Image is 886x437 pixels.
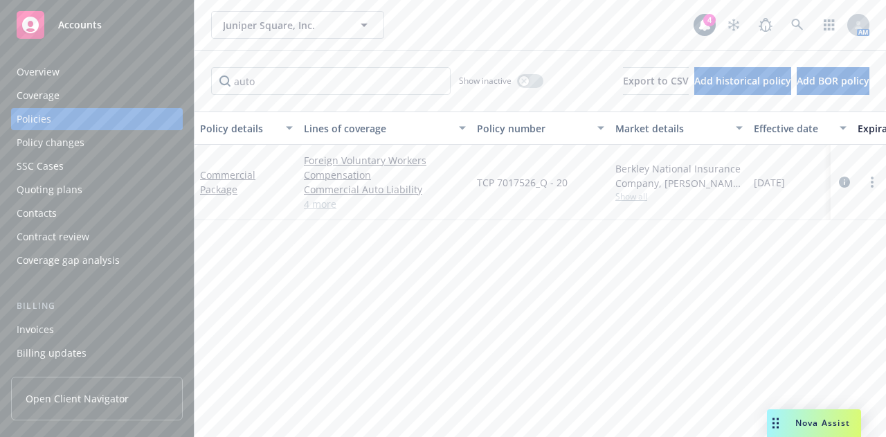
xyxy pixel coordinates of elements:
[748,112,852,145] button: Effective date
[836,174,853,190] a: circleInformation
[304,121,451,136] div: Lines of coverage
[694,67,791,95] button: Add historical policy
[195,112,298,145] button: Policy details
[471,112,610,145] button: Policy number
[298,112,471,145] button: Lines of coverage
[11,202,183,224] a: Contacts
[797,67,869,95] button: Add BOR policy
[223,18,343,33] span: Juniper Square, Inc.
[752,11,779,39] a: Report a Bug
[459,75,512,87] span: Show inactive
[694,74,791,87] span: Add historical policy
[623,74,689,87] span: Export to CSV
[211,11,384,39] button: Juniper Square, Inc.
[17,179,82,201] div: Quoting plans
[304,197,466,211] a: 4 more
[17,84,60,107] div: Coverage
[26,391,129,406] span: Open Client Navigator
[11,226,183,248] a: Contract review
[11,61,183,83] a: Overview
[17,342,87,364] div: Billing updates
[767,409,784,437] div: Drag to move
[11,132,183,154] a: Policy changes
[304,182,466,197] a: Commercial Auto Liability
[754,175,785,190] span: [DATE]
[767,409,861,437] button: Nova Assist
[615,161,743,190] div: Berkley National Insurance Company, [PERSON_NAME] Corporation
[864,174,880,190] a: more
[815,11,843,39] a: Switch app
[703,14,716,26] div: 4
[17,319,54,341] div: Invoices
[200,168,255,196] a: Commercial Package
[17,132,84,154] div: Policy changes
[11,155,183,177] a: SSC Cases
[200,121,278,136] div: Policy details
[623,67,689,95] button: Export to CSV
[211,67,451,95] input: Filter by keyword...
[11,319,183,341] a: Invoices
[304,153,466,182] a: Foreign Voluntary Workers Compensation
[720,11,748,39] a: Stop snowing
[11,179,183,201] a: Quoting plans
[11,84,183,107] a: Coverage
[754,121,831,136] div: Effective date
[784,11,811,39] a: Search
[797,74,869,87] span: Add BOR policy
[795,417,850,429] span: Nova Assist
[11,299,183,313] div: Billing
[477,121,589,136] div: Policy number
[477,175,568,190] span: TCP 7017526_Q - 20
[17,202,57,224] div: Contacts
[17,249,120,271] div: Coverage gap analysis
[615,190,743,202] span: Show all
[11,6,183,44] a: Accounts
[17,226,89,248] div: Contract review
[17,61,60,83] div: Overview
[11,342,183,364] a: Billing updates
[11,108,183,130] a: Policies
[610,112,748,145] button: Market details
[58,19,102,30] span: Accounts
[11,249,183,271] a: Coverage gap analysis
[17,155,64,177] div: SSC Cases
[615,121,727,136] div: Market details
[17,108,51,130] div: Policies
